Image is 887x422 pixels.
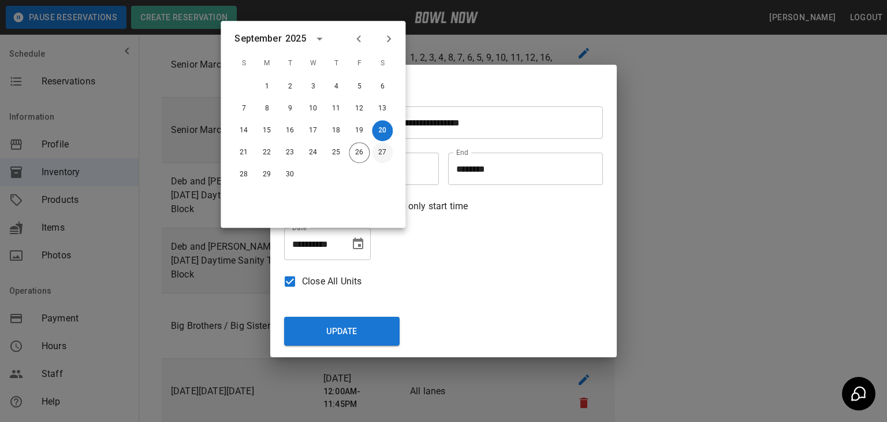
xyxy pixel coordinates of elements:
button: Next month [379,29,398,49]
span: M [256,52,277,75]
button: Sep 16, 2025 [279,120,300,141]
button: Sep 14, 2025 [233,120,254,141]
span: S [372,52,393,75]
button: Sep 13, 2025 [372,98,393,119]
button: Sep 18, 2025 [326,120,346,141]
button: Choose date, selected date is Sep 20, 2025 [346,232,370,256]
button: Sep 6, 2025 [372,76,393,97]
button: Sep 3, 2025 [303,76,323,97]
button: Sep 4, 2025 [326,76,346,97]
span: F [349,52,370,75]
button: Sep 28, 2025 [233,164,254,185]
button: Sep 7, 2025 [233,98,254,119]
button: Sep 22, 2025 [256,142,277,163]
h2: Time Block [270,65,617,102]
button: Sep 19, 2025 [349,120,370,141]
button: Sep 25, 2025 [326,142,346,163]
div: September [234,32,281,46]
span: Close All Units [302,275,361,288]
button: Previous month [349,29,368,49]
button: Sep 11, 2025 [326,98,346,119]
button: calendar view is open, switch to year view [310,29,329,49]
span: T [279,52,300,75]
button: Sep 23, 2025 [279,142,300,163]
button: Sep 21, 2025 [233,142,254,163]
label: End [456,147,468,157]
button: Sep 26, 2025 [349,142,370,163]
button: Sep 2, 2025 [279,76,300,97]
button: Sep 30, 2025 [279,164,300,185]
span: Blocks only start time [378,199,468,213]
button: Sep 15, 2025 [256,120,277,141]
button: Sep 5, 2025 [349,76,370,97]
span: S [233,52,254,75]
button: Sep 9, 2025 [279,98,300,119]
button: Sep 12, 2025 [349,98,370,119]
button: Sep 8, 2025 [256,98,277,119]
button: Update [284,317,400,346]
button: Sep 29, 2025 [256,164,277,185]
button: Sep 27, 2025 [372,142,393,163]
button: Sep 24, 2025 [303,142,323,163]
div: 2025 [285,32,307,46]
button: Sep 20, 2025 [372,120,393,141]
input: Choose time, selected time is 5:00 PM [448,153,595,185]
span: W [303,52,323,75]
button: Sep 1, 2025 [256,76,277,97]
span: T [326,52,346,75]
button: Sep 17, 2025 [303,120,323,141]
button: Sep 10, 2025 [303,98,323,119]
